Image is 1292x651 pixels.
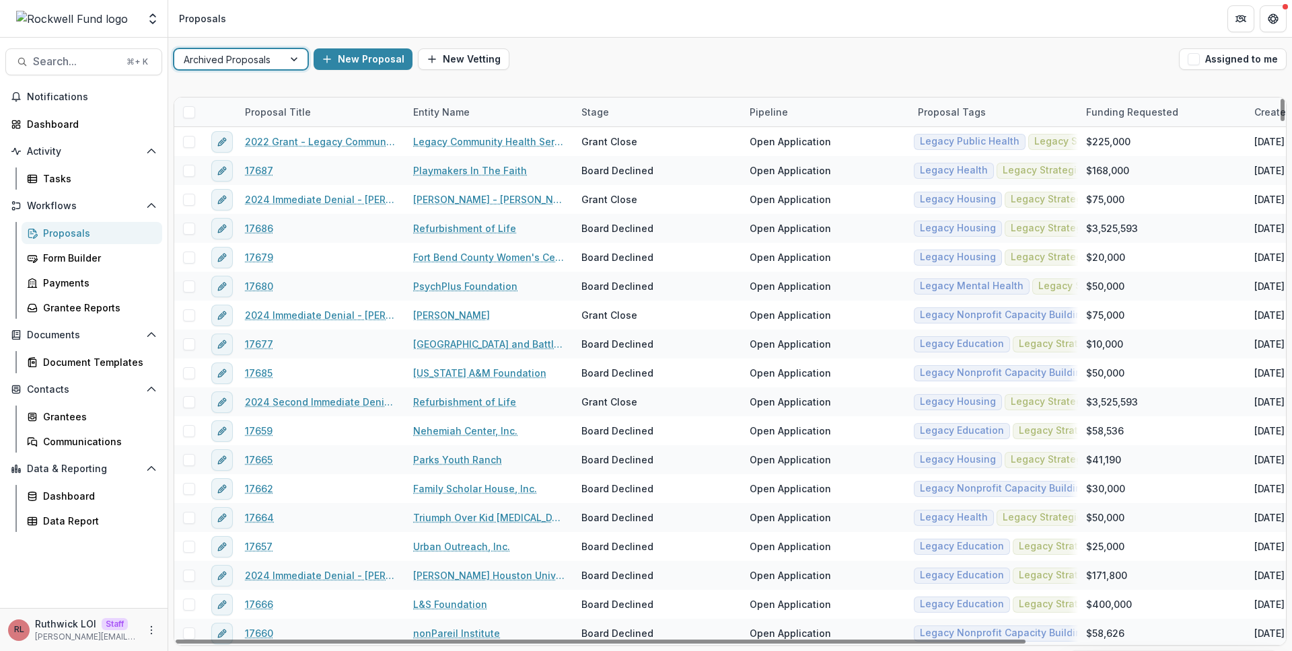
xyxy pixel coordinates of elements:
a: Triumph Over Kid [MEDICAL_DATA] Foundation [413,510,565,525]
a: Refurbishment of Life [413,221,516,235]
a: Dashboard [22,485,162,507]
div: Pipeline [742,98,910,126]
div: Open Application [750,626,831,640]
a: Document Templates [22,351,162,373]
p: Staff [102,618,128,630]
div: Communications [43,434,151,449]
div: $168,000 [1086,163,1129,178]
button: Notifications [5,86,162,108]
span: Contacts [27,384,141,395]
div: Proposal Title [237,98,405,126]
a: Urban Outreach, Inc. [413,539,510,553]
div: Board Declined [581,626,653,640]
button: edit [211,594,233,615]
button: Open entity switcher [143,5,162,32]
span: Search... [33,55,118,68]
span: Activity [27,146,141,157]
div: Entity Name [405,98,573,126]
a: 17680 [245,279,273,293]
button: edit [211,507,233,529]
div: $50,000 [1086,510,1124,525]
div: $3,525,593 [1086,395,1138,409]
button: Partners [1227,5,1254,32]
div: Open Application [750,337,831,351]
div: $225,000 [1086,135,1130,149]
a: Payments [22,272,162,294]
a: 2024 Immediate Denial - [PERSON_NAME] [245,308,397,322]
a: 2022 Grant - Legacy Community Health Services [245,135,397,149]
button: Assigned to me [1179,48,1287,70]
a: 17666 [245,597,273,611]
a: 17677 [245,337,273,351]
button: Open Activity [5,141,162,162]
a: Fort Bend County Women's Center, Inc. [413,250,565,264]
div: Board Declined [581,250,653,264]
div: Proposal Tags [910,98,1078,126]
span: Documents [27,330,141,341]
button: New Vetting [418,48,509,70]
a: [PERSON_NAME] [413,308,490,322]
a: 17679 [245,250,273,264]
div: Open Application [750,366,831,380]
div: Funding Requested [1078,98,1246,126]
div: Open Application [750,539,831,553]
div: Proposal Title [237,105,319,119]
div: Proposal Tags [910,105,994,119]
div: $400,000 [1086,597,1132,611]
div: Form Builder [43,251,151,265]
div: Grant Close [581,135,637,149]
div: Open Application [750,163,831,178]
a: [PERSON_NAME] Houston University Foundation [413,568,565,582]
div: Open Application [750,395,831,409]
div: Open Application [750,192,831,206]
button: edit [211,623,233,644]
div: Pipeline [742,105,796,119]
div: Board Declined [581,337,653,351]
div: Grant Close [581,192,637,206]
button: edit [211,247,233,268]
a: nonPareil Institute [413,626,500,640]
a: 17657 [245,539,273,553]
div: Stage [573,98,742,126]
a: Tasks [22,167,162,190]
button: Open Data & Reporting [5,458,162,480]
a: Dashboard [5,113,162,135]
div: Open Application [750,308,831,322]
div: Proposals [43,226,151,240]
div: Open Application [750,482,831,496]
button: edit [211,189,233,210]
a: 17659 [245,424,273,438]
a: 17660 [245,626,273,640]
div: $58,536 [1086,424,1124,438]
p: Ruthwick LOI [35,617,96,631]
a: Legacy Community Health Services, Inc. [413,135,565,149]
div: Entity Name [405,105,478,119]
button: edit [211,218,233,239]
button: edit [211,362,233,384]
a: 2024 Second Immediate Denial - Refurbishment of Life [245,395,397,409]
div: Dashboard [43,489,151,503]
a: L&S Foundation [413,597,487,611]
img: Rockwell Fund logo [16,11,128,27]
div: $30,000 [1086,482,1125,496]
button: New Proposal [314,48,412,70]
button: Open Contacts [5,379,162,400]
button: edit [211,131,233,153]
div: $41,190 [1086,453,1121,467]
a: Family Scholar House, Inc. [413,482,537,496]
a: Grantee Reports [22,297,162,319]
div: Document Templates [43,355,151,369]
div: Ruthwick LOI [14,625,24,634]
div: $50,000 [1086,366,1124,380]
div: Board Declined [581,424,653,438]
div: Payments [43,276,151,290]
a: 17687 [245,163,273,178]
div: $25,000 [1086,539,1124,553]
button: Get Help [1260,5,1287,32]
a: 17685 [245,366,273,380]
a: 17665 [245,453,273,467]
div: Board Declined [581,366,653,380]
button: edit [211,565,233,586]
